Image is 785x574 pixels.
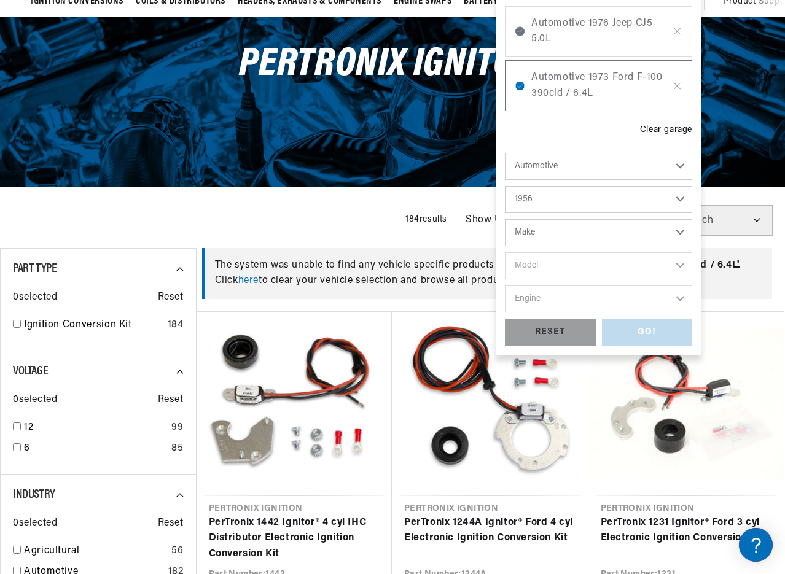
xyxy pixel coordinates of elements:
[505,252,692,279] select: Model
[158,516,184,532] span: Reset
[13,365,48,378] span: Voltage
[505,186,692,213] select: Year
[405,215,447,224] span: 184 results
[171,441,183,457] div: 85
[12,206,233,225] a: Shipping FAQs
[158,290,184,306] span: Reset
[168,317,184,333] div: 184
[209,515,380,562] a: PerTronix 1442 Ignitor® 4 cyl IHC Distributor Electronic Ignition Conversion Kit
[13,516,57,532] span: 0 selected
[12,187,233,198] div: Shipping
[12,328,233,350] button: Contact Us
[13,392,57,408] span: 0 selected
[171,420,183,436] div: 99
[404,515,576,546] a: PerTronix 1244A Ignitor® Ford 4 cyl Electronic Ignition Conversion Kit
[12,307,233,326] a: Payment, Pricing, and Promotions FAQ
[24,441,166,457] a: 6
[202,248,773,299] div: The system was unable to find any vehicle specific products that fit a Click to clear your vehicl...
[13,489,55,501] span: Industry
[12,136,233,147] div: JBA Performance Exhaust
[505,285,692,312] select: Engine
[13,263,57,275] span: Part Type
[505,153,692,180] select: Ride Type
[12,256,233,275] a: Orders FAQ
[505,219,692,246] select: Make
[12,85,233,97] div: Ignition Products
[640,123,692,137] div: Clear garage
[12,288,233,300] div: Payment, Pricing, and Promotions
[12,104,233,123] a: FAQ
[505,319,596,346] div: RESET
[24,543,166,559] a: Agricultural
[12,155,233,174] a: FAQs
[24,317,163,333] a: Ignition Conversion Kit
[531,16,666,47] span: Automotive 1976 Jeep CJ5 5.0L
[531,70,666,101] span: Automotive 1973 Ford F-100 390cid / 6.4L
[171,543,183,559] div: 56
[601,515,772,546] a: PerTronix 1231 Ignitor® Ford 3 cyl Electronic Ignition Conversion Kit
[12,237,233,249] div: Orders
[158,392,184,408] span: Reset
[13,290,57,306] span: 0 selected
[169,354,236,365] a: POWERED BY ENCHANT
[24,420,166,436] a: 12
[239,45,547,85] span: PerTronix Ignitor®
[466,212,566,228] span: Show Universal Parts
[238,276,259,285] a: here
